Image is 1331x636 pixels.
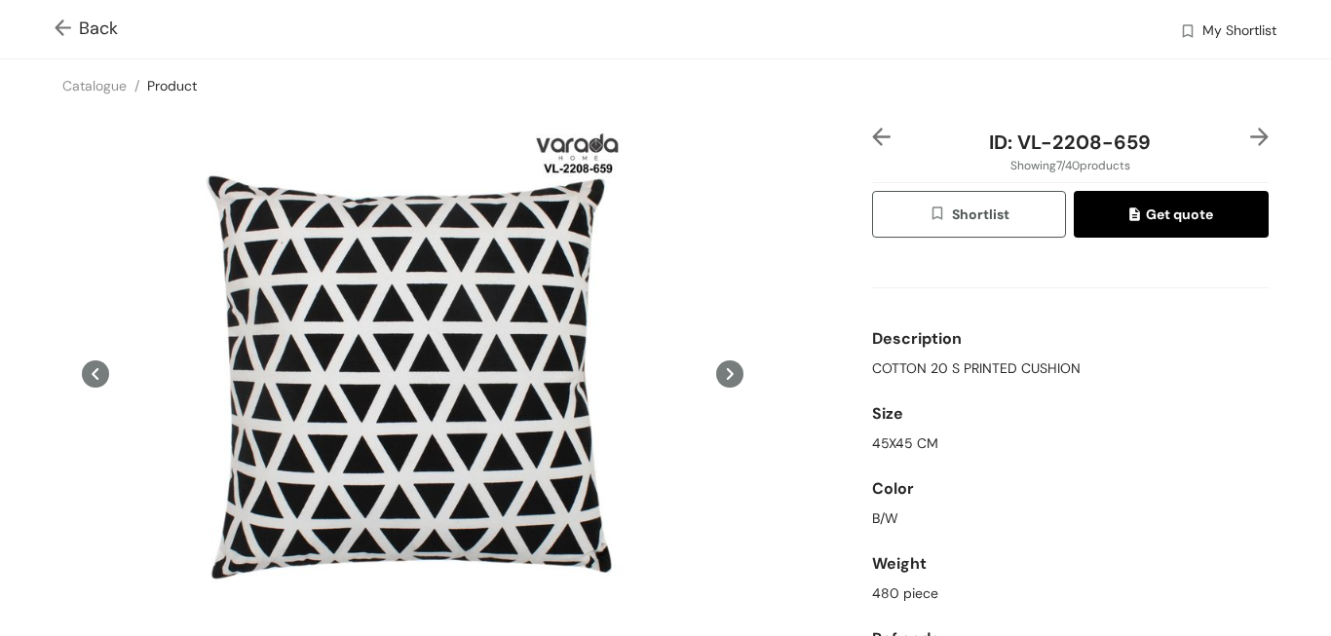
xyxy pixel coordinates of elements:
[872,508,1269,529] div: B/W
[134,77,139,94] span: /
[872,191,1067,238] button: wishlistShortlist
[929,204,1009,226] span: Shortlist
[872,128,891,146] img: left
[55,16,118,42] span: Back
[1202,20,1276,44] span: My Shortlist
[872,394,1269,433] div: Size
[1250,128,1269,146] img: right
[147,77,197,94] a: Product
[872,358,1081,379] span: COTTON 20 S PRINTED CUSHION
[1179,22,1197,43] img: wishlist
[872,433,1269,454] div: 45X45 CM
[872,544,1269,583] div: Weight
[872,319,1269,358] div: Description
[872,583,1269,604] div: 480 piece
[55,19,79,40] img: Go back
[989,130,1151,155] span: ID: VL-2208-659
[1074,191,1269,238] button: quoteGet quote
[872,469,1269,508] div: Color
[62,77,127,94] a: Catalogue
[929,205,952,226] img: wishlist
[1129,207,1146,225] img: quote
[1010,157,1130,174] span: Showing 7 / 40 products
[1129,204,1213,225] span: Get quote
